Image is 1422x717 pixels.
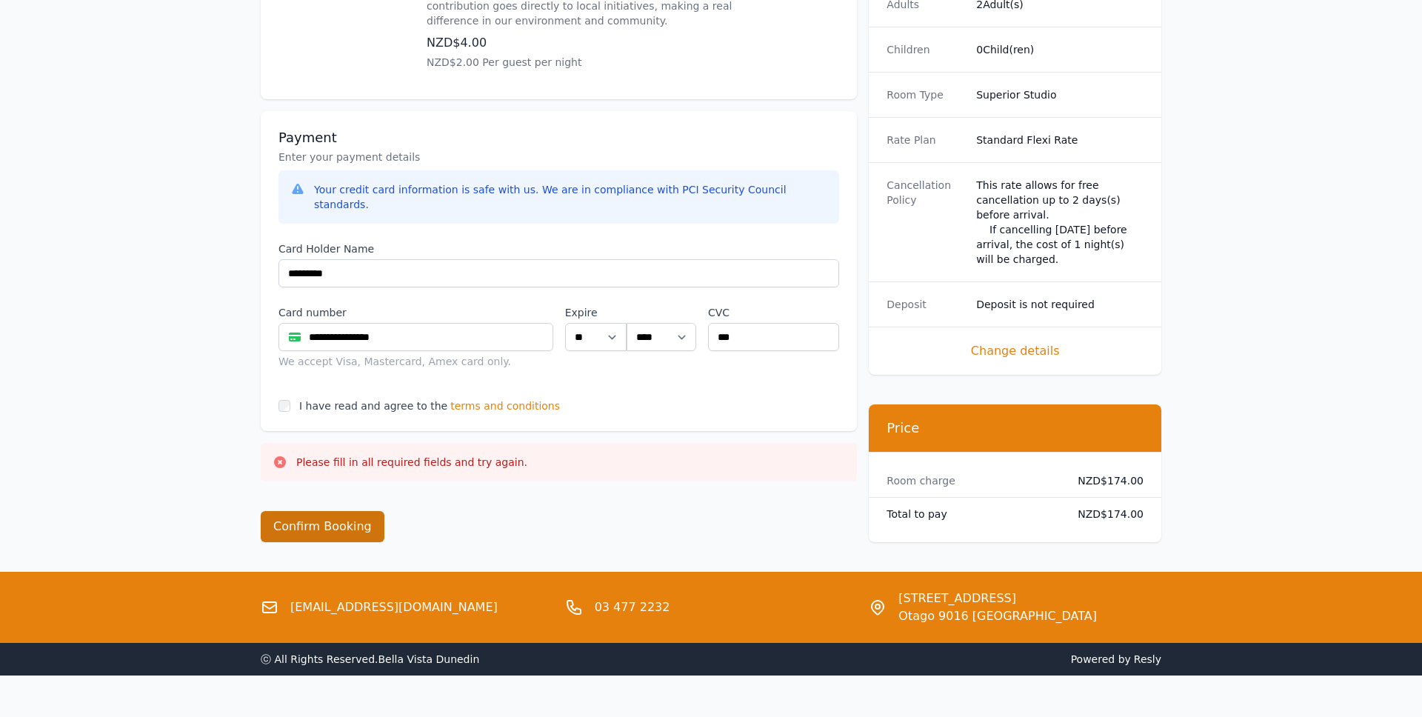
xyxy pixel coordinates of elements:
h3: Price [887,419,1144,437]
span: Powered by [717,652,1161,667]
dt: Rate Plan [887,133,964,147]
p: NZD$4.00 [427,34,745,52]
p: NZD$2.00 Per guest per night [427,55,745,70]
div: This rate allows for free cancellation up to 2 days(s) before arrival. If cancelling [DATE] befor... [976,178,1144,267]
a: Resly [1134,653,1161,665]
a: 03 477 2232 [595,598,670,616]
h3: Payment [278,129,839,147]
dt: Deposit [887,297,964,312]
label: I have read and agree to the [299,400,447,412]
p: Enter your payment details [278,150,839,164]
span: [STREET_ADDRESS] [898,590,1097,607]
dd: Standard Flexi Rate [976,133,1144,147]
div: We accept Visa, Mastercard, Amex card only. [278,354,553,369]
dd: NZD$174.00 [1066,473,1144,488]
button: Confirm Booking [261,511,384,542]
div: Your credit card information is safe with us. We are in compliance with PCI Security Council stan... [314,182,827,212]
dd: Superior Studio [976,87,1144,102]
span: Otago 9016 [GEOGRAPHIC_DATA] [898,607,1097,625]
dt: Total to pay [887,507,1054,521]
span: ⓒ All Rights Reserved. Bella Vista Dunedin [261,653,479,665]
dt: Cancellation Policy [887,178,964,267]
span: Change details [887,342,1144,360]
label: Card number [278,305,553,320]
dd: NZD$174.00 [1066,507,1144,521]
label: Expire [565,305,627,320]
label: Card Holder Name [278,241,839,256]
label: . [627,305,696,320]
span: terms and conditions [450,398,560,413]
dd: Deposit is not required [976,297,1144,312]
dd: 0 Child(ren) [976,42,1144,57]
dt: Room Type [887,87,964,102]
label: CVC [708,305,839,320]
p: Please fill in all required fields and try again. [296,455,527,470]
dt: Children [887,42,964,57]
a: [EMAIL_ADDRESS][DOMAIN_NAME] [290,598,498,616]
dt: Room charge [887,473,1054,488]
